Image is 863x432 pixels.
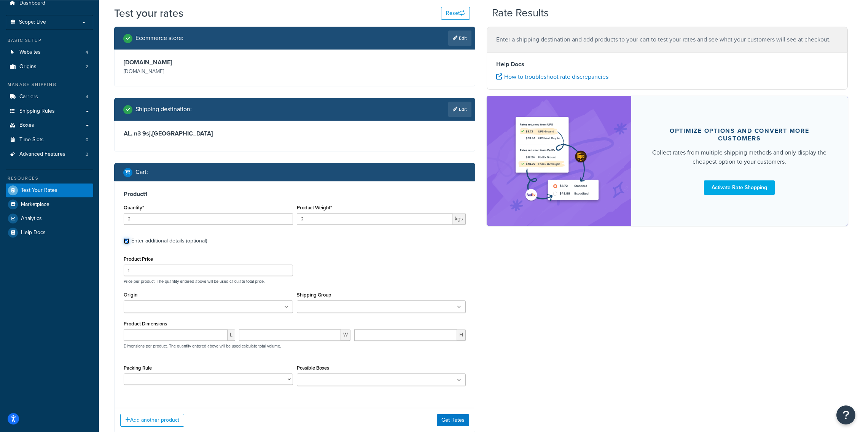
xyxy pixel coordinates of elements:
[457,329,466,341] span: H
[6,45,93,59] a: Websites4
[6,147,93,161] a: Advanced Features2
[6,198,93,211] a: Marketplace
[86,94,88,100] span: 4
[6,133,93,147] a: Time Slots0
[120,414,184,427] button: Add another product
[6,90,93,104] a: Carriers4
[6,90,93,104] li: Carriers
[19,137,44,143] span: Time Slots
[21,215,42,222] span: Analytics
[6,104,93,118] a: Shipping Rules
[6,81,93,88] div: Manage Shipping
[86,137,88,143] span: 0
[448,102,471,117] a: Edit
[19,49,41,56] span: Websites
[124,292,137,298] label: Origin
[135,35,183,41] h2: Ecommerce store :
[6,212,93,225] a: Analytics
[492,7,549,19] h2: Rate Results
[704,180,775,195] a: Activate Rate Shopping
[19,94,38,100] span: Carriers
[124,205,144,210] label: Quantity*
[124,66,293,77] p: [DOMAIN_NAME]
[6,183,93,197] a: Test Your Rates
[496,72,608,81] a: How to troubleshoot rate discrepancies
[124,213,293,225] input: 0.0
[124,59,293,66] h3: [DOMAIN_NAME]
[131,236,207,246] div: Enter additional details (optional)
[297,213,453,225] input: 0.00
[86,151,88,158] span: 2
[21,187,57,194] span: Test Your Rates
[297,365,329,371] label: Possible Boxes
[19,108,55,115] span: Shipping Rules
[650,127,830,142] div: Optimize options and convert more customers
[6,60,93,74] a: Origins2
[19,122,34,129] span: Boxes
[135,169,148,175] h2: Cart :
[6,45,93,59] li: Websites
[122,343,281,349] p: Dimensions per product. The quantity entered above will be used calculate total volume.
[511,107,607,214] img: feature-image-rateshop-7084cbbcb2e67ef1d54c2e976f0e592697130d5817b016cf7cc7e13314366067.png
[86,64,88,70] span: 2
[124,130,466,137] h3: AL, n3 9sj , [GEOGRAPHIC_DATA]
[6,118,93,132] a: Boxes
[6,226,93,239] a: Help Docs
[441,7,470,20] button: Reset
[836,405,855,424] button: Open Resource Center
[650,148,830,166] div: Collect rates from multiple shipping methods and only display the cheapest option to your customers.
[19,151,65,158] span: Advanced Features
[122,279,468,284] p: Price per product. The quantity entered above will be used calculate total price.
[124,321,167,327] label: Product Dimensions
[124,238,129,244] input: Enter additional details (optional)
[496,60,838,69] h4: Help Docs
[124,365,152,371] label: Packing Rule
[437,414,469,426] button: Get Rates
[6,37,93,44] div: Basic Setup
[297,292,331,298] label: Shipping Group
[297,205,332,210] label: Product Weight*
[124,256,153,262] label: Product Price
[228,329,235,341] span: L
[6,133,93,147] li: Time Slots
[452,213,466,225] span: kgs
[496,34,838,45] p: Enter a shipping destination and add products to your cart to test your rates and see what your c...
[6,175,93,182] div: Resources
[114,6,183,21] h1: Test your rates
[341,329,350,341] span: W
[6,147,93,161] li: Advanced Features
[21,201,49,208] span: Marketplace
[86,49,88,56] span: 4
[21,230,46,236] span: Help Docs
[19,19,46,26] span: Scope: Live
[448,30,471,46] a: Edit
[135,106,192,113] h2: Shipping destination :
[19,64,37,70] span: Origins
[124,190,466,198] h3: Product 1
[6,60,93,74] li: Origins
